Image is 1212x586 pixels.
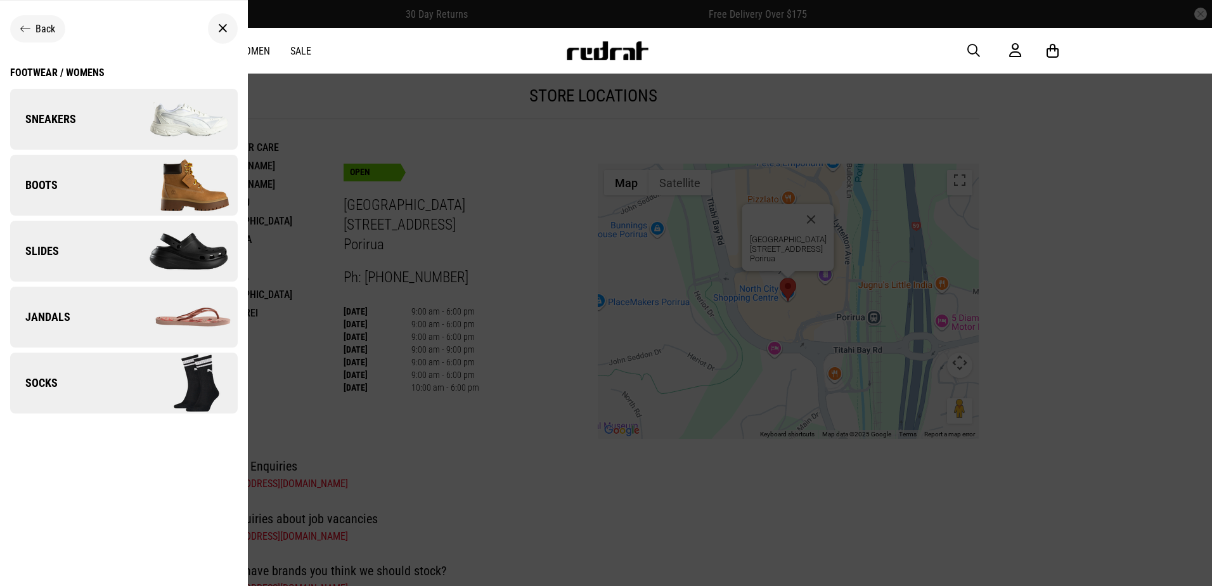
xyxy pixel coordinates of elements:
a: Women [237,45,270,57]
span: Sneakers [10,112,76,127]
span: Slides [10,244,59,259]
a: Slides Slides [10,221,238,282]
img: Sneakers [124,88,237,151]
a: Socks Socks [10,353,238,413]
button: Open LiveChat chat widget [10,5,48,43]
span: Boots [10,178,58,193]
img: Slides [124,219,237,283]
img: Jandals [124,285,237,349]
a: Footwear / Womens [10,67,105,89]
span: Socks [10,375,58,391]
a: Boots Boots [10,155,238,216]
img: Boots [124,153,237,217]
img: Socks [124,351,237,415]
span: Jandals [10,309,70,325]
div: Footwear / Womens [10,67,105,79]
a: Sale [290,45,311,57]
a: Sneakers Sneakers [10,89,238,150]
span: Back [35,23,55,35]
img: Redrat logo [565,41,649,60]
a: Jandals Jandals [10,287,238,348]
